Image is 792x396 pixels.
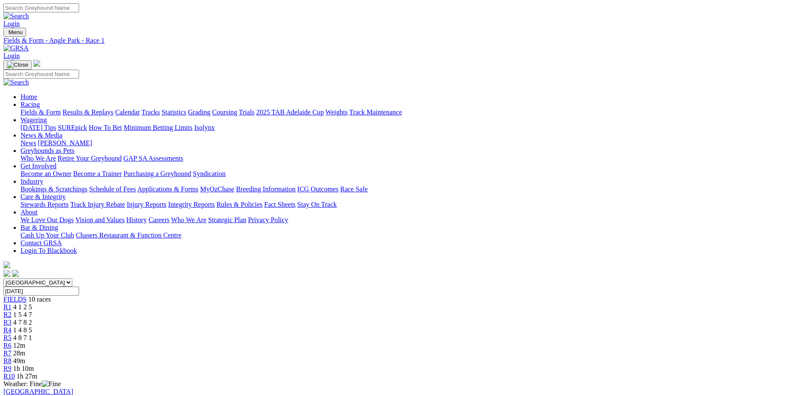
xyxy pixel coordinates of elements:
input: Select date [3,287,79,296]
a: Rules & Policies [216,201,263,208]
a: We Love Our Dogs [21,216,74,223]
span: 12m [13,342,25,349]
a: About [21,208,38,216]
a: Login [3,52,20,59]
a: Trials [239,109,254,116]
a: Stay On Track [297,201,337,208]
a: SUREpick [58,124,87,131]
img: logo-grsa-white.png [33,60,40,67]
a: 2025 TAB Adelaide Cup [256,109,324,116]
div: Racing [21,109,789,116]
a: Race Safe [340,185,367,193]
a: ICG Outcomes [297,185,338,193]
a: Purchasing a Greyhound [124,170,191,177]
a: Become a Trainer [73,170,122,177]
a: R8 [3,357,12,364]
a: Breeding Information [236,185,296,193]
a: Track Maintenance [349,109,402,116]
div: Get Involved [21,170,789,178]
a: [PERSON_NAME] [38,139,92,147]
a: Wagering [21,116,47,123]
a: Fact Sheets [264,201,296,208]
a: R1 [3,303,12,311]
span: 1h 10m [13,365,34,372]
a: Results & Replays [62,109,113,116]
a: Schedule of Fees [89,185,136,193]
button: Toggle navigation [3,60,32,70]
a: Care & Integrity [21,193,66,200]
a: Track Injury Rebate [70,201,125,208]
button: Toggle navigation [3,28,26,37]
a: Grading [188,109,210,116]
a: [DATE] Tips [21,124,56,131]
img: Fine [42,380,61,388]
a: Careers [148,216,169,223]
span: 1 4 8 5 [13,326,32,334]
a: GAP SA Assessments [124,155,183,162]
a: Coursing [212,109,237,116]
img: Search [3,79,29,86]
a: Injury Reports [127,201,166,208]
a: R4 [3,326,12,334]
a: Strategic Plan [208,216,246,223]
a: Industry [21,178,43,185]
a: Privacy Policy [248,216,288,223]
div: Bar & Dining [21,232,789,239]
a: History [126,216,147,223]
img: GRSA [3,44,29,52]
span: 4 7 8 2 [13,319,32,326]
img: Search [3,12,29,20]
a: Login To Blackbook [21,247,77,254]
a: R5 [3,334,12,341]
a: Become an Owner [21,170,71,177]
a: Weights [325,109,348,116]
div: Care & Integrity [21,201,789,208]
a: Minimum Betting Limits [124,124,192,131]
div: Wagering [21,124,789,132]
a: Cash Up Your Club [21,232,74,239]
span: 1h 27m [17,373,37,380]
input: Search [3,70,79,79]
a: Login [3,20,20,27]
a: Greyhounds as Pets [21,147,74,154]
a: Bookings & Scratchings [21,185,87,193]
span: FIELDS [3,296,27,303]
span: Weather: Fine [3,380,61,387]
a: MyOzChase [200,185,234,193]
a: How To Bet [89,124,122,131]
a: Contact GRSA [21,239,62,246]
a: Who We Are [171,216,207,223]
span: R9 [3,365,12,372]
span: 4 8 7 1 [13,334,32,341]
a: Chasers Restaurant & Function Centre [76,232,181,239]
img: twitter.svg [12,270,19,277]
a: Statistics [162,109,186,116]
a: Get Involved [21,162,56,170]
a: News [21,139,36,147]
a: R6 [3,342,12,349]
a: Stewards Reports [21,201,68,208]
div: Industry [21,185,789,193]
input: Search [3,3,79,12]
span: R2 [3,311,12,318]
span: 1 5 4 7 [13,311,32,318]
span: R7 [3,349,12,357]
a: Retire Your Greyhound [58,155,122,162]
div: About [21,216,789,224]
a: [GEOGRAPHIC_DATA] [3,388,73,395]
a: Tracks [142,109,160,116]
div: News & Media [21,139,789,147]
img: Close [7,62,28,68]
a: News & Media [21,132,62,139]
span: 28m [13,349,25,357]
a: R10 [3,373,15,380]
a: Syndication [193,170,225,177]
span: R3 [3,319,12,326]
a: Calendar [115,109,140,116]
